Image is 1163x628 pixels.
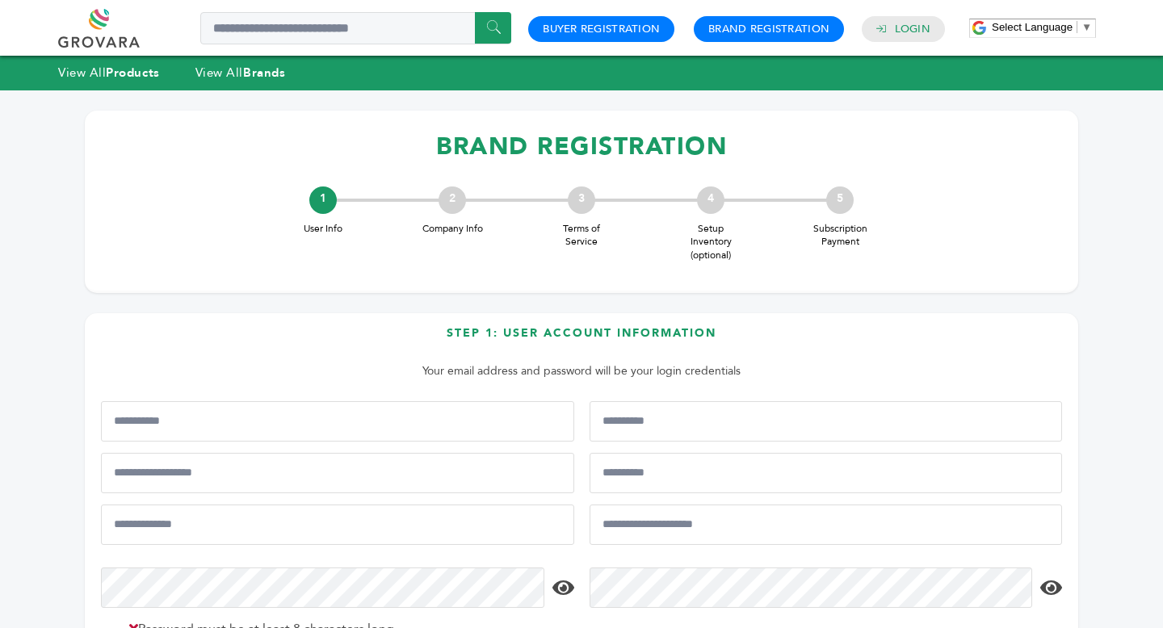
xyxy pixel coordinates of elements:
h1: BRAND REGISTRATION [101,123,1062,170]
span: Subscription Payment [808,222,872,249]
a: Buyer Registration [543,22,660,36]
span: Company Info [420,222,485,236]
span: Select Language [992,21,1073,33]
input: Mobile Phone Number [101,453,574,493]
input: Confirm Password* [590,567,1033,608]
p: Your email address and password will be your login credentials [109,362,1054,381]
input: Last Name* [590,401,1063,442]
a: Select Language​ [992,21,1092,33]
a: Brand Registration [708,22,829,36]
span: ▼ [1081,21,1092,33]
span: User Info [291,222,355,236]
div: 5 [826,186,854,214]
input: Job Title* [590,453,1063,493]
h3: Step 1: User Account Information [101,325,1062,354]
input: Email Address* [101,504,574,545]
div: 4 [697,186,724,214]
strong: Brands [243,65,285,81]
div: 3 [568,186,595,214]
span: Terms of Service [549,222,614,249]
a: View AllProducts [58,65,160,81]
input: Confirm Email Address* [590,504,1063,545]
span: Setup Inventory (optional) [678,222,743,262]
a: Login [895,22,930,36]
input: First Name* [101,401,574,442]
input: Search a product or brand... [200,12,511,44]
div: 1 [309,186,337,214]
strong: Products [106,65,159,81]
input: Password* [101,567,544,608]
div: 2 [439,186,466,214]
a: View AllBrands [195,65,286,81]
